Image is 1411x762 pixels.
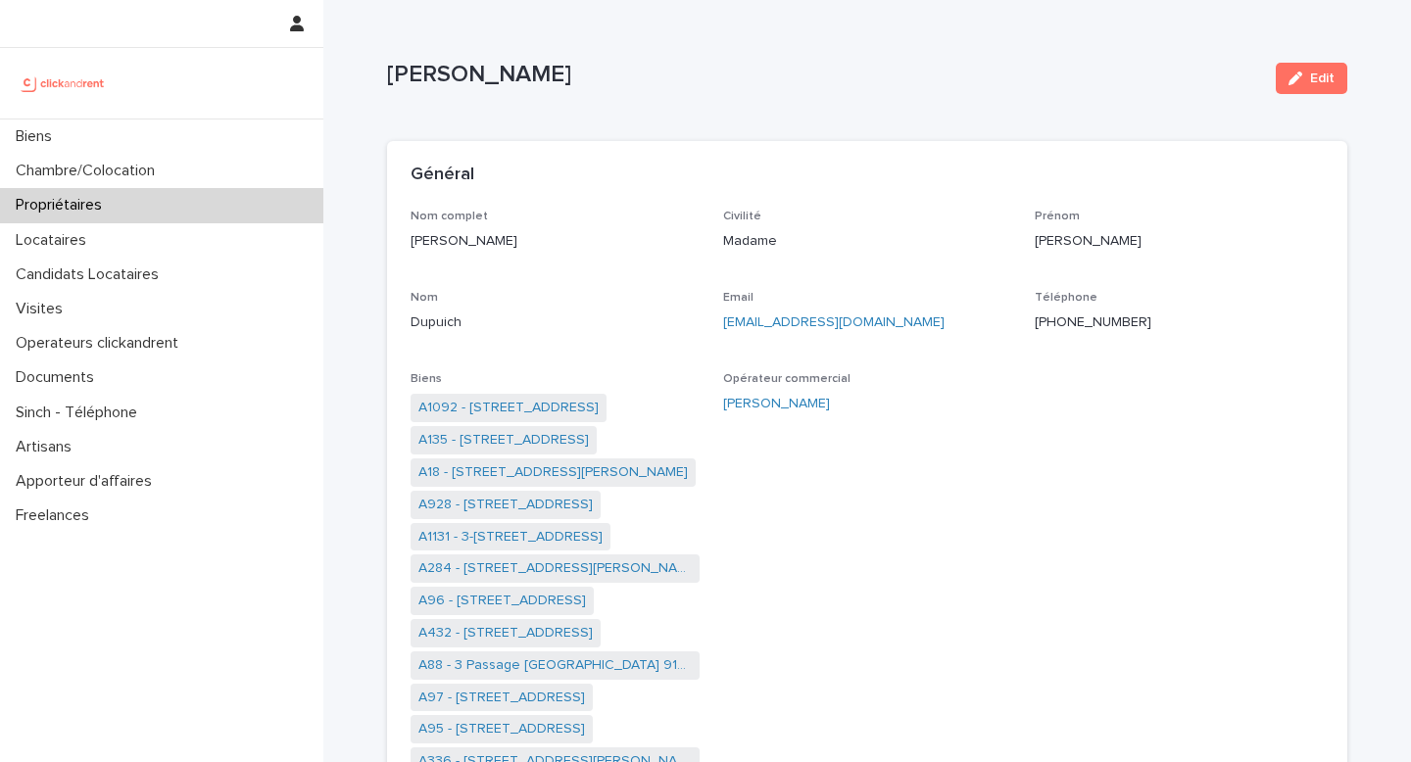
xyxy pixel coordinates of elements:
[723,373,851,385] span: Opérateur commercial
[418,495,593,515] a: A928 - [STREET_ADDRESS]
[8,404,153,422] p: Sinch - Téléphone
[1035,292,1097,304] span: Téléphone
[1035,211,1080,222] span: Prénom
[1035,231,1324,252] p: [PERSON_NAME]
[8,300,78,318] p: Visites
[411,211,488,222] span: Nom complet
[723,231,1012,252] p: Madame
[723,292,754,304] span: Email
[411,373,442,385] span: Biens
[418,688,585,708] a: A97 - [STREET_ADDRESS]
[8,265,174,284] p: Candidats Locataires
[411,165,474,186] h2: Général
[387,61,1260,89] p: [PERSON_NAME]
[723,211,761,222] span: Civilité
[1310,71,1335,85] span: Edit
[411,231,700,252] p: [PERSON_NAME]
[8,438,87,456] p: Artisans
[411,292,438,304] span: Nom
[8,472,168,491] p: Apporteur d'affaires
[8,334,194,353] p: Operateurs clickandrent
[418,462,688,483] a: A18 - [STREET_ADDRESS][PERSON_NAME]
[1035,312,1324,333] p: [PHONE_NUMBER]
[8,506,105,525] p: Freelances
[8,196,118,214] p: Propriétaires
[418,558,692,579] a: A284 - [STREET_ADDRESS][PERSON_NAME]
[418,623,593,643] a: A432 - [STREET_ADDRESS]
[418,655,692,676] a: A88 - 3 Passage [GEOGRAPHIC_DATA] 91400
[16,64,111,103] img: UCB0brd3T0yccxBKYDjQ
[8,162,170,180] p: Chambre/Colocation
[8,231,102,250] p: Locataires
[1276,63,1347,94] button: Edit
[723,315,945,329] a: [EMAIL_ADDRESS][DOMAIN_NAME]
[411,312,700,333] p: Dupuich
[723,394,830,414] a: [PERSON_NAME]
[418,527,603,548] a: A1131 - 3-[STREET_ADDRESS]
[418,719,585,739] a: A95 - [STREET_ADDRESS]
[418,398,599,418] a: A1092 - [STREET_ADDRESS]
[8,127,68,146] p: Biens
[8,368,110,387] p: Documents
[418,430,589,451] a: A135 - [STREET_ADDRESS]
[418,591,586,611] a: A96 - [STREET_ADDRESS]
